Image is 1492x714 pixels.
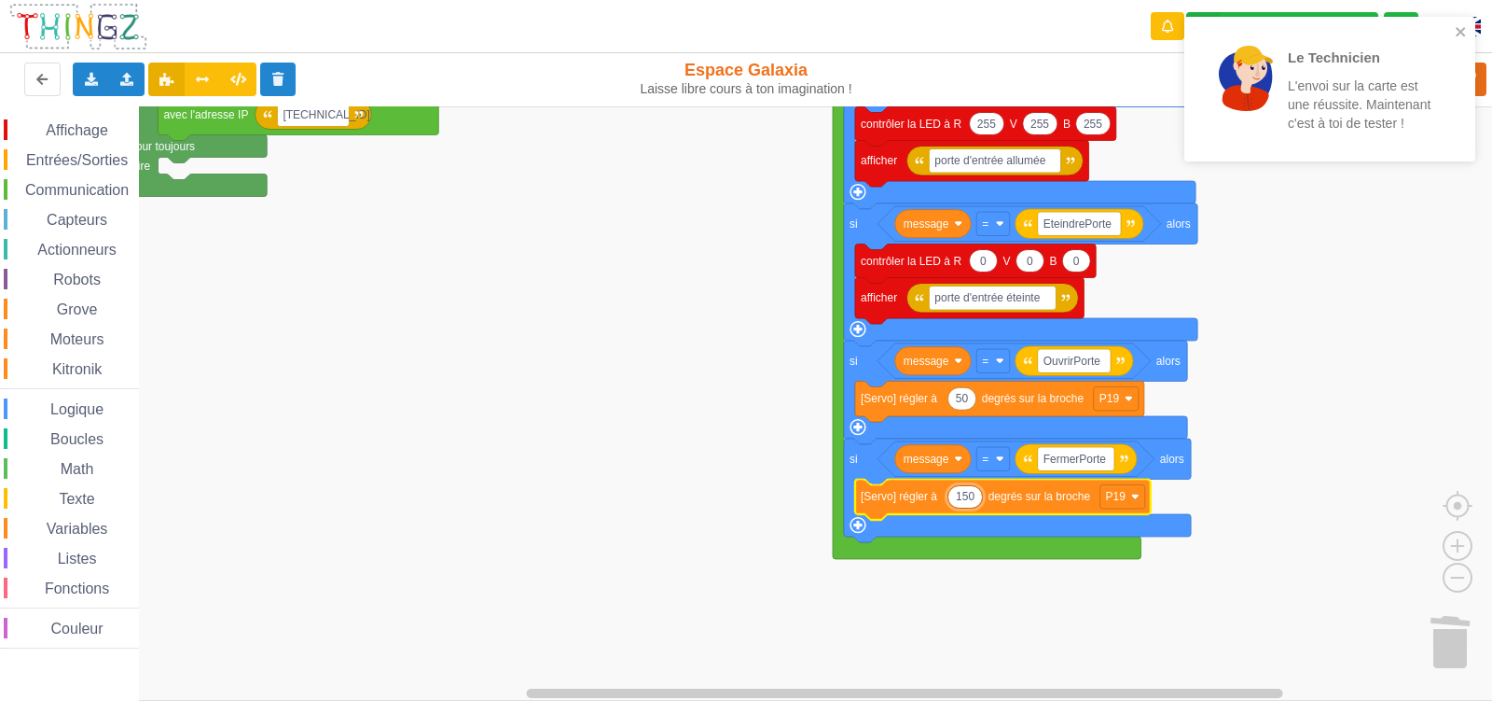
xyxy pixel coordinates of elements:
[22,182,131,198] span: Communication
[1455,24,1468,42] button: close
[618,60,875,97] div: Espace Galaxia
[618,81,875,97] div: Laisse libre cours à ton imagination !
[861,117,961,130] text: contrôler la LED à R
[48,331,107,347] span: Moteurs
[54,301,101,317] span: Grove
[50,272,104,287] span: Robots
[861,490,937,503] text: [Servo] régler à
[1106,490,1126,503] text: P19
[982,392,1084,405] text: degrés sur la broche
[934,291,1040,304] text: porte d'entrée éteinte
[904,217,949,231] text: message
[44,521,111,537] span: Variables
[56,491,97,507] span: Texte
[129,159,151,172] text: faire
[1288,77,1433,133] p: L'envoi sur la carte est une réussite. Maintenant c'est à toi de tester !
[861,254,961,267] text: contrôler la LED à R
[1156,355,1181,368] text: alors
[44,212,110,228] span: Capteurs
[1043,217,1112,231] text: EteindrePorte
[1043,355,1101,368] text: OuvrirPorte
[163,108,248,121] text: avec l'adresse IP
[1010,117,1017,130] text: V
[982,453,988,466] text: =
[48,401,106,417] span: Logique
[35,242,119,258] span: Actionneurs
[982,355,988,368] text: =
[904,453,949,466] text: message
[1027,254,1033,267] text: 0
[982,217,988,231] text: =
[1050,254,1057,267] text: B
[48,621,106,637] span: Couleur
[1084,117,1102,130] text: 255
[1099,392,1120,405] text: P19
[23,152,131,168] span: Entrées/Sorties
[850,453,858,466] text: si
[850,355,858,368] text: si
[934,154,1045,167] text: porte d'entrée allumée
[988,490,1091,503] text: degrés sur la broche
[1043,453,1107,466] text: FermerPorte
[8,2,148,51] img: thingz_logo.png
[1186,12,1378,41] div: Ta base fonctionne bien !
[48,431,106,447] span: Boucles
[1073,254,1080,267] text: 0
[1288,48,1433,67] p: Le Technicien
[1160,453,1184,466] text: alors
[904,355,949,368] text: message
[58,461,97,477] span: Math
[850,217,858,231] text: si
[980,254,987,267] text: 0
[956,392,969,405] text: 50
[129,139,195,152] text: Pour toujours
[861,291,897,304] text: afficher
[55,551,100,567] span: Listes
[861,154,897,167] text: afficher
[43,122,110,138] span: Affichage
[861,392,937,405] text: [Servo] régler à
[1003,254,1011,267] text: V
[49,361,104,377] span: Kitronik
[283,108,369,121] text: [TECHNICAL_ID]
[1167,217,1191,231] text: alors
[977,117,996,130] text: 255
[42,581,112,596] span: Fonctions
[1030,117,1049,130] text: 255
[1063,117,1071,130] text: B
